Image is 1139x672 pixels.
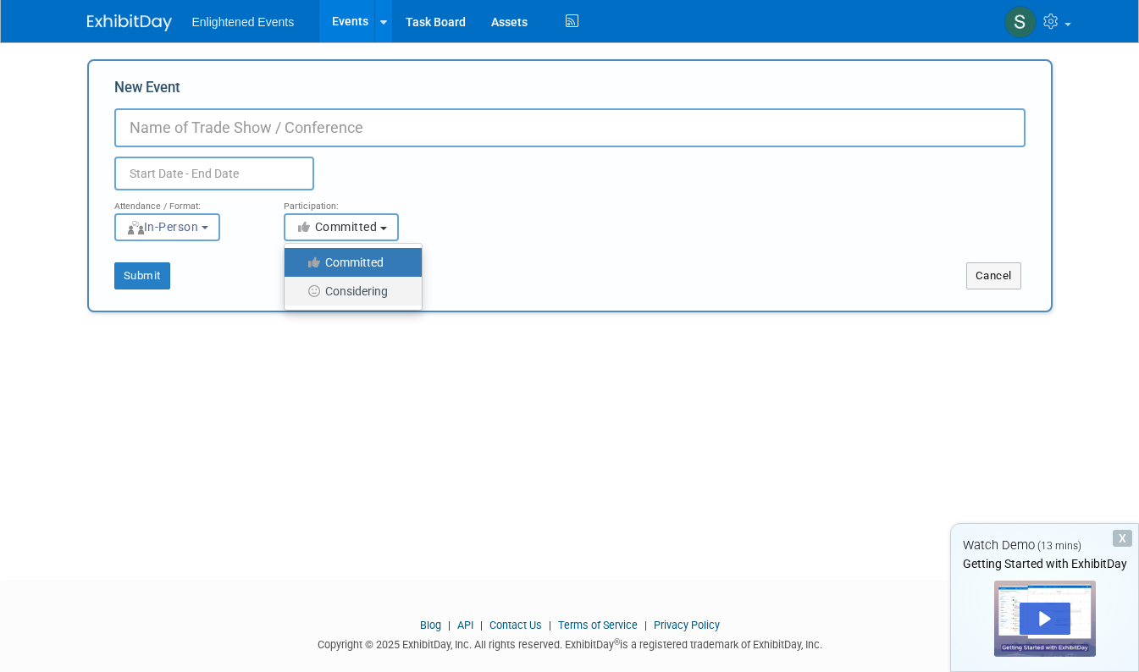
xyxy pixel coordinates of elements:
span: Committed [296,220,378,234]
sup: ® [614,637,620,647]
a: Contact Us [489,619,542,631]
input: Name of Trade Show / Conference [114,108,1026,147]
div: Participation: [284,190,428,212]
label: Committed [293,251,405,273]
a: Terms of Service [558,619,638,631]
button: Submit [114,262,170,289]
span: In-Person [126,220,199,234]
img: ExhibitDay [87,14,172,31]
label: New Event [114,78,180,104]
div: Play [1020,603,1070,635]
button: Cancel [966,262,1021,289]
span: | [640,619,651,631]
div: Getting Started with ExhibitDay [951,555,1138,572]
span: | [476,619,487,631]
div: Attendance / Format: [114,190,258,212]
span: | [545,619,556,631]
div: Watch Demo [951,537,1138,554]
a: Privacy Policy [654,619,720,631]
a: Blog [420,619,441,631]
button: Committed [284,213,399,241]
span: | [444,619,455,631]
div: Dismiss [1113,530,1132,547]
span: (13 mins) [1037,540,1081,552]
button: In-Person [114,213,220,241]
img: Susan Olsen [1004,6,1037,38]
a: API [457,619,473,631]
label: Considering [293,280,405,302]
input: Start Date - End Date [114,157,314,190]
span: Enlightened Events [192,15,295,29]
